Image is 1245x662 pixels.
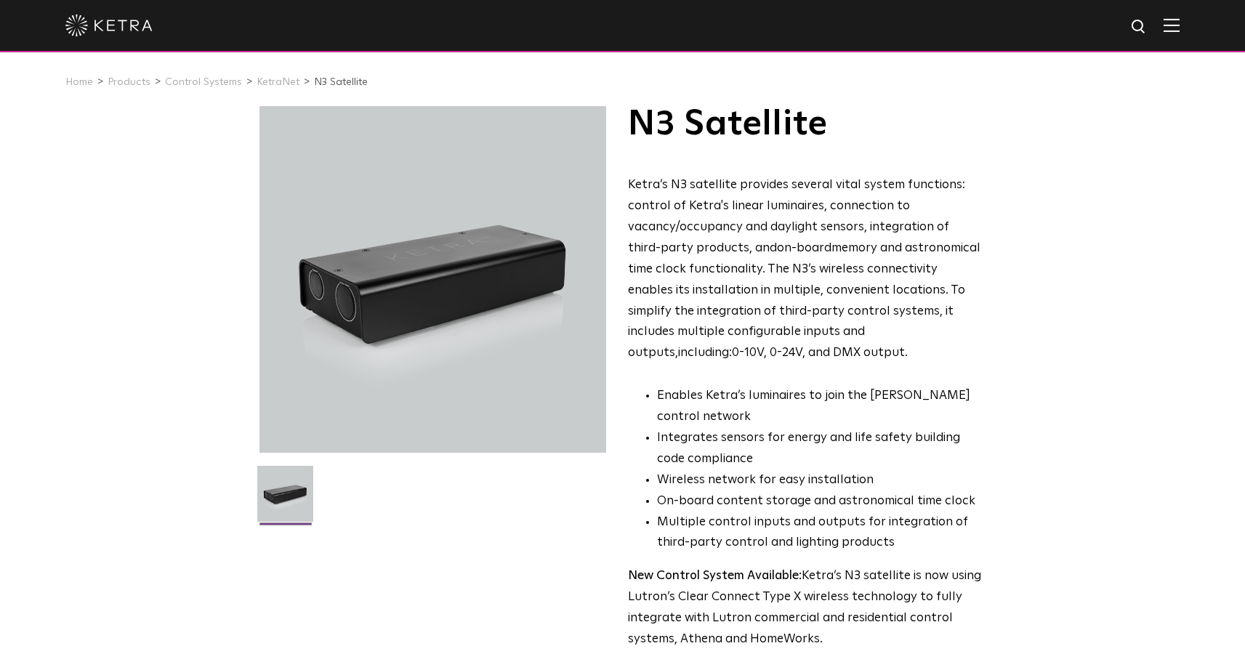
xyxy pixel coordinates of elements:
[657,470,982,491] li: Wireless network for easy installation
[777,242,831,254] g: on-board
[657,386,982,428] li: Enables Ketra’s luminaires to join the [PERSON_NAME] control network
[1130,18,1148,36] img: search icon
[65,77,93,87] a: Home
[628,570,802,582] strong: New Control System Available:
[108,77,150,87] a: Products
[628,566,982,650] p: Ketra’s N3 satellite is now using Lutron’s Clear Connect Type X wireless technology to fully inte...
[657,512,982,554] li: Multiple control inputs and outputs for integration of third-party control and lighting products
[657,491,982,512] li: On-board content storage and astronomical time clock
[257,466,313,533] img: N3-Controller-2021-Web-Square
[65,15,153,36] img: ketra-logo-2019-white
[165,77,242,87] a: Control Systems
[257,77,299,87] a: KetraNet
[657,428,982,470] li: Integrates sensors for energy and life safety building code compliance
[628,175,982,364] p: Ketra’s N3 satellite provides several vital system functions: control of Ketra's linear luminaire...
[1164,18,1180,32] img: Hamburger%20Nav.svg
[678,347,732,359] g: including:
[314,77,368,87] a: N3 Satellite
[628,106,982,142] h1: N3 Satellite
